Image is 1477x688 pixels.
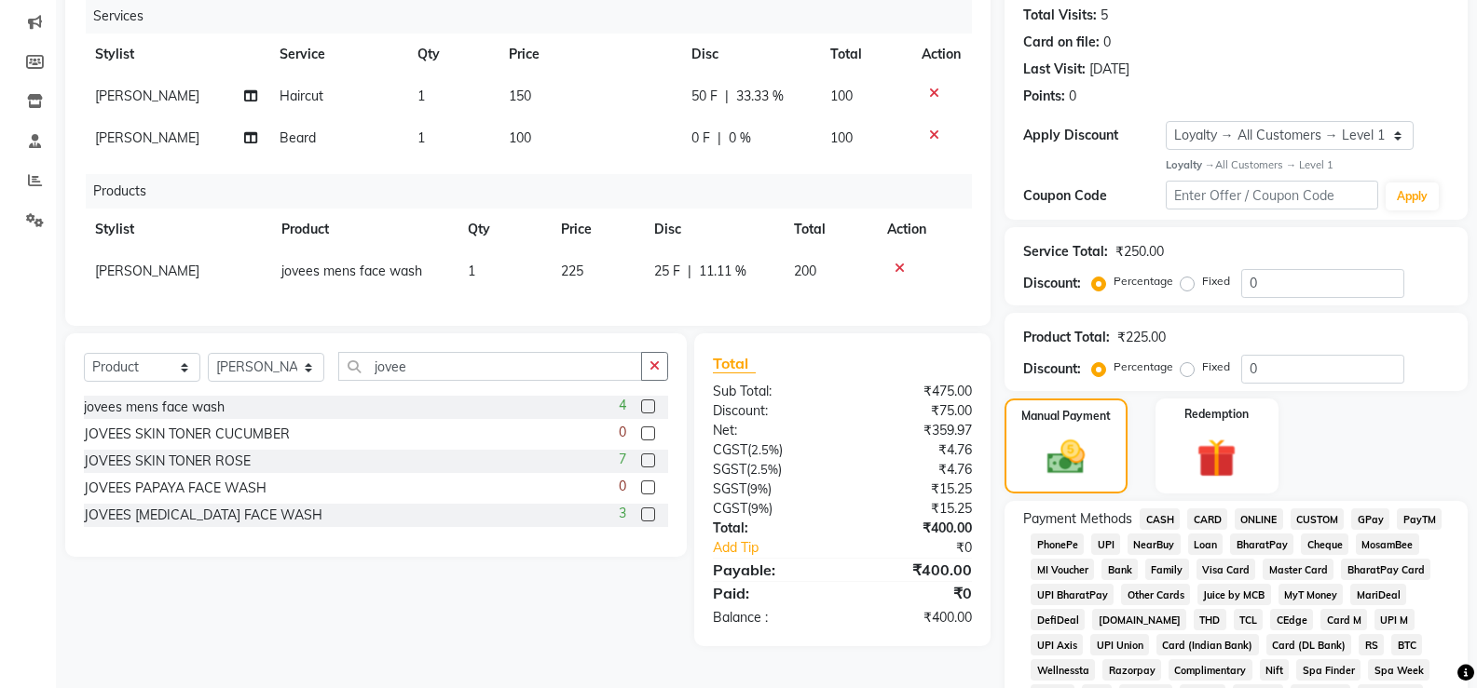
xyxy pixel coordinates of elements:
[842,440,986,460] div: ₹4.76
[830,129,853,146] span: 100
[1166,158,1215,171] strong: Loyalty →
[1291,508,1345,530] span: CUSTOM
[1103,33,1111,52] div: 0
[842,519,986,538] div: ₹400.00
[654,262,680,281] span: 25 F
[1102,659,1161,681] span: Razorpay
[699,382,842,401] div: Sub Total:
[699,421,842,440] div: Net:
[1260,659,1290,681] span: Nift
[1359,634,1384,655] span: RS
[713,354,756,373] span: Total
[619,423,626,442] span: 0
[1341,559,1430,580] span: BharatPay Card
[699,519,842,538] div: Total:
[713,480,746,497] span: SGST
[619,477,626,496] span: 0
[1266,634,1352,655] span: Card (DL Bank)
[1235,508,1283,530] span: ONLINE
[1391,634,1422,655] span: BTC
[1114,273,1173,290] label: Percentage
[842,559,986,581] div: ₹400.00
[1121,584,1190,605] span: Other Cards
[1090,634,1149,655] span: UPI Union
[1023,126,1165,145] div: Apply Discount
[910,34,972,75] th: Action
[1296,659,1361,681] span: Spa Finder
[699,460,842,479] div: ( )
[842,608,986,627] div: ₹400.00
[751,442,779,457] span: 2.5%
[1031,584,1114,605] span: UPI BharatPay
[699,401,842,421] div: Discount:
[1169,659,1252,681] span: Complimentary
[1089,60,1129,79] div: [DATE]
[1023,509,1132,529] span: Payment Methods
[867,538,986,558] div: ₹0
[842,582,986,604] div: ₹0
[783,209,876,250] th: Total
[713,461,746,478] span: SGST
[619,504,626,523] span: 3
[95,88,199,104] span: [PERSON_NAME]
[1021,408,1111,425] label: Manual Payment
[725,87,729,106] span: |
[1035,436,1097,479] img: _cash.svg
[1386,182,1439,210] button: Apply
[1069,87,1076,106] div: 0
[1197,584,1271,605] span: Juice by MCB
[643,209,783,250] th: Disc
[1023,87,1065,106] div: Points:
[1188,533,1224,555] span: Loan
[842,401,986,421] div: ₹75.00
[699,582,842,604] div: Paid:
[619,396,626,415] span: 4
[1279,584,1344,605] span: MyT Money
[713,441,747,458] span: CGST
[699,479,842,499] div: ( )
[1023,242,1108,262] div: Service Total:
[699,440,842,460] div: ( )
[1023,328,1110,347] div: Product Total:
[1023,186,1165,206] div: Coupon Code
[699,608,842,627] div: Balance :
[842,499,986,519] div: ₹15.25
[84,398,225,417] div: jovees mens face wash
[498,34,680,75] th: Price
[699,559,842,581] div: Payable:
[1184,434,1249,483] img: _gift.svg
[1270,609,1313,630] span: CEdge
[1301,533,1348,555] span: Cheque
[729,128,751,148] span: 0 %
[750,462,778,477] span: 2.5%
[1187,508,1227,530] span: CARD
[1101,559,1138,580] span: Bank
[1023,274,1081,293] div: Discount:
[691,128,710,148] span: 0 F
[338,352,642,381] input: Search or Scan
[1031,659,1095,681] span: Wellnessta
[1115,242,1164,262] div: ₹250.00
[1166,157,1449,173] div: All Customers → Level 1
[819,34,911,75] th: Total
[699,499,842,519] div: ( )
[1156,634,1259,655] span: Card (Indian Bank)
[468,263,475,279] span: 1
[1202,273,1230,290] label: Fixed
[1202,358,1230,375] label: Fixed
[1263,559,1333,580] span: Master Card
[550,209,643,250] th: Price
[699,538,867,558] a: Add Tip
[417,88,425,104] span: 1
[1194,609,1226,630] span: THD
[1023,33,1100,52] div: Card on file:
[1351,508,1389,530] span: GPay
[842,479,986,499] div: ₹15.25
[699,262,746,281] span: 11.11 %
[1091,533,1120,555] span: UPI
[268,34,406,75] th: Service
[84,479,267,498] div: JOVEES PAPAYA FACE WASH
[1374,609,1415,630] span: UPI M
[1350,584,1406,605] span: MariDeal
[561,263,583,279] span: 225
